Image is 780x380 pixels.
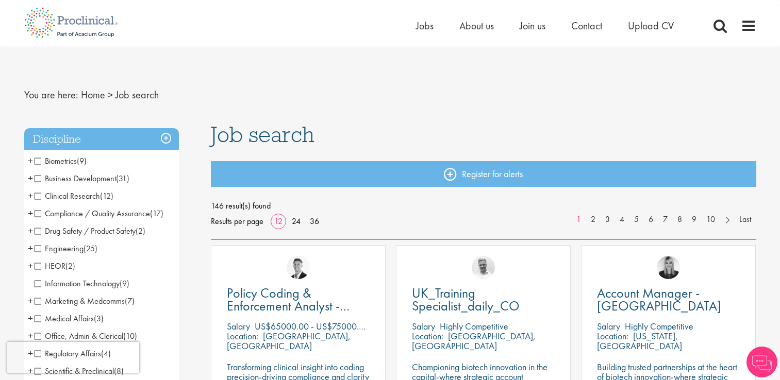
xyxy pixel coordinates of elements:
a: 2 [586,214,601,226]
span: Engineering [35,243,84,254]
img: Janelle Jones [657,256,680,279]
span: (9) [77,156,87,166]
span: 146 result(s) found [211,198,756,214]
span: (12) [100,191,113,201]
span: Salary [412,320,435,332]
span: Location: [227,330,258,342]
span: (9) [120,278,129,289]
span: Location: [597,330,628,342]
a: Policy Coding & Enforcement Analyst - Remote [227,287,370,313]
span: UK_Training Specialist_daily_CO [412,284,520,315]
span: + [28,170,33,186]
a: Contact [571,19,602,32]
a: 5 [629,214,644,226]
p: [US_STATE], [GEOGRAPHIC_DATA] [597,330,682,352]
img: Chatbot [746,347,777,377]
span: Business Development [35,173,116,184]
span: (17) [150,208,163,219]
span: HEOR [35,261,75,271]
span: Medical Affairs [35,313,104,324]
span: + [28,153,33,168]
a: Jobs [416,19,434,32]
span: Clinical Research [35,191,113,201]
a: Join us [520,19,545,32]
span: Location: [412,330,443,342]
span: HEOR [35,261,65,271]
span: Policy Coding & Enforcement Analyst - Remote [227,284,350,327]
a: breadcrumb link [81,88,105,101]
span: Results per page [211,214,263,229]
span: (25) [84,243,97,254]
span: (31) [116,173,129,184]
img: George Watson [287,256,310,279]
span: Engineering [35,243,97,254]
a: UK_Training Specialist_daily_CO [412,287,555,313]
a: 12 [271,216,286,227]
span: + [28,240,33,256]
a: 6 [643,214,658,226]
a: Last [734,214,756,226]
h3: Discipline [24,128,179,150]
span: Information Technology [35,278,129,289]
span: Compliance / Quality Assurance [35,208,163,219]
a: 3 [600,214,615,226]
span: + [28,293,33,308]
span: Office, Admin & Clerical [35,331,137,341]
span: Office, Admin & Clerical [35,331,123,341]
a: About us [459,19,494,32]
span: (2) [65,261,75,271]
p: US$65000.00 - US$75000.00 per annum [255,320,408,332]
a: 7 [658,214,673,226]
a: 4 [615,214,629,226]
span: (7) [125,296,135,306]
a: 36 [306,216,323,227]
span: Drug Safety / Product Safety [35,226,136,236]
p: [GEOGRAPHIC_DATA], [GEOGRAPHIC_DATA] [412,330,536,352]
a: 9 [687,214,702,226]
span: (10) [123,331,137,341]
span: + [28,328,33,343]
span: Account Manager - [GEOGRAPHIC_DATA] [597,284,721,315]
a: Upload CV [628,19,674,32]
span: (3) [94,313,104,324]
a: Register for alerts [211,161,756,187]
span: Marketing & Medcomms [35,296,135,306]
span: + [28,188,33,203]
span: Medical Affairs [35,313,94,324]
p: [GEOGRAPHIC_DATA], [GEOGRAPHIC_DATA] [227,330,351,352]
span: Job search [211,120,314,148]
span: (2) [136,226,145,236]
a: 10 [701,214,720,226]
span: Compliance / Quality Assurance [35,208,150,219]
img: Joshua Bye [472,256,495,279]
span: Biometrics [35,156,87,166]
span: + [28,310,33,326]
span: Business Development [35,173,129,184]
span: Biometrics [35,156,77,166]
span: Drug Safety / Product Safety [35,226,145,236]
a: 1 [571,214,586,226]
span: Information Technology [35,278,120,289]
a: 24 [288,216,304,227]
span: Clinical Research [35,191,100,201]
span: Salary [597,320,620,332]
a: 8 [672,214,687,226]
p: Highly Competitive [625,320,693,332]
span: + [28,258,33,273]
span: You are here: [24,88,78,101]
span: + [28,205,33,221]
span: > [108,88,113,101]
p: Highly Competitive [440,320,508,332]
span: Salary [227,320,250,332]
span: Marketing & Medcomms [35,296,125,306]
span: Job search [115,88,159,101]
